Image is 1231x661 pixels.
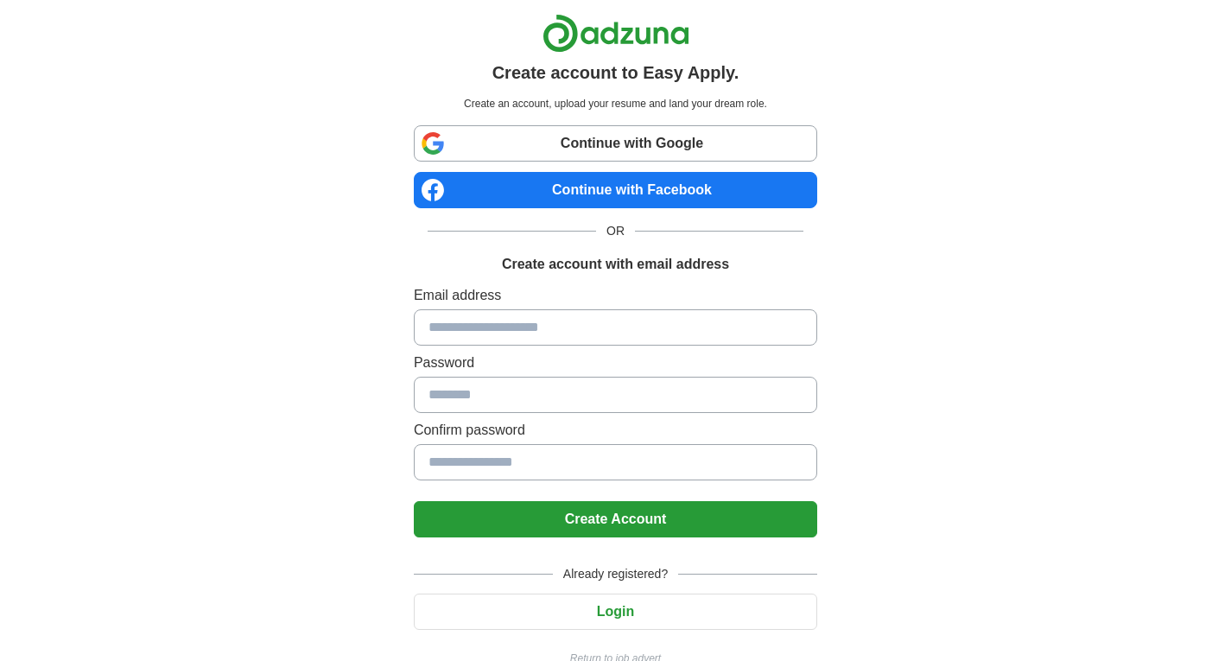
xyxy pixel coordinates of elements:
img: Adzuna logo [543,14,689,53]
label: Password [414,353,817,373]
h1: Create account with email address [502,254,729,275]
button: Create Account [414,501,817,537]
a: Continue with Google [414,125,817,162]
p: Create an account, upload your resume and land your dream role. [417,96,814,111]
h1: Create account to Easy Apply. [492,60,739,86]
span: Already registered? [553,565,678,583]
a: Login [414,604,817,619]
button: Login [414,594,817,630]
label: Confirm password [414,420,817,441]
a: Continue with Facebook [414,172,817,208]
label: Email address [414,285,817,306]
span: OR [596,222,635,240]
